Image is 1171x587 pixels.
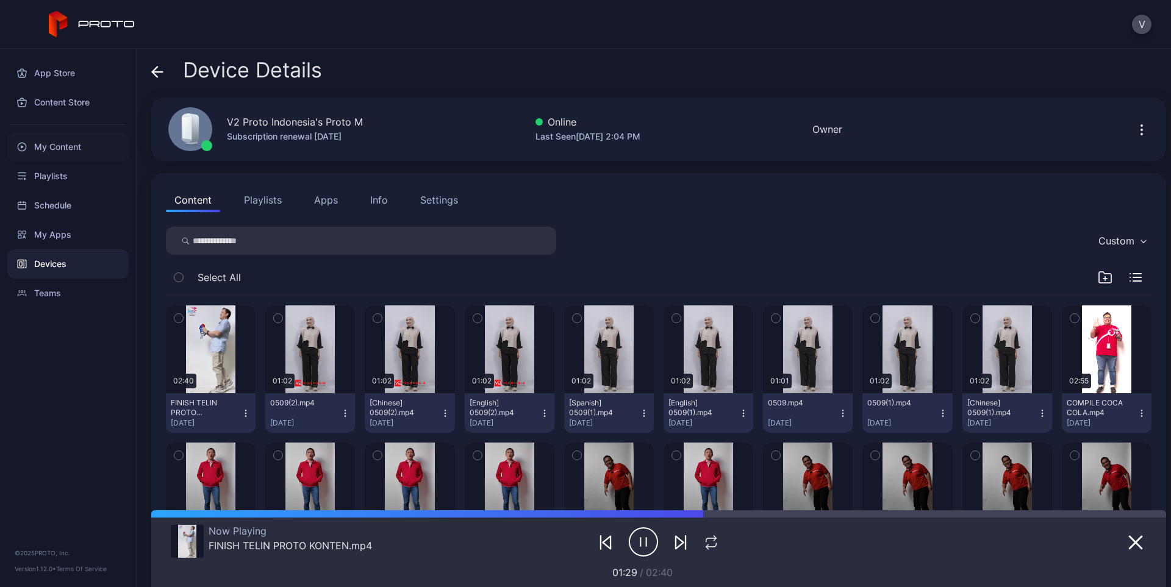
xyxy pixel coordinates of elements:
[1092,227,1151,255] button: Custom
[166,393,256,433] button: FINISH TELIN PROTO KONTEN.mp4[DATE]
[370,418,440,428] div: [DATE]
[569,398,636,418] div: [Spanish] 0509(1).mp4
[209,539,372,552] div: FINISH TELIN PROTO KONTEN.mp4
[166,188,220,212] button: Content
[15,565,56,572] span: Version 1.12.0 •
[7,88,129,117] a: Content Store
[768,398,835,408] div: 0509.mp4
[967,398,1034,418] div: [Chinese] 0509(1).mp4
[1062,393,1151,433] button: COMPILE COCA COLA.mp4[DATE]
[465,393,554,433] button: [English] 0509(2).mp4[DATE]
[569,418,639,428] div: [DATE]
[270,418,340,428] div: [DATE]
[362,188,396,212] button: Info
[227,115,363,129] div: V2 Proto Indonesia's Proto M
[668,398,736,418] div: [English] 0509(1).mp4
[7,59,129,88] a: App Store
[56,565,107,572] a: Terms Of Service
[763,393,853,433] button: 0509.mp4[DATE]
[412,188,467,212] button: Settings
[265,393,355,433] button: 0509(2).mp4[DATE]
[1067,418,1137,428] div: [DATE]
[7,132,129,162] a: My Content
[235,188,290,212] button: Playlists
[209,525,372,537] div: Now Playing
[664,393,753,433] button: [English] 0509(1).mp4[DATE]
[7,279,129,308] a: Teams
[171,398,238,418] div: FINISH TELIN PROTO KONTEN.mp4
[306,188,346,212] button: Apps
[7,220,129,249] a: My Apps
[270,398,337,408] div: 0509(2).mp4
[1098,235,1134,247] div: Custom
[535,129,640,144] div: Last Seen [DATE] 2:04 PM
[365,393,454,433] button: [Chinese] 0509(2).mp4[DATE]
[7,191,129,220] a: Schedule
[1067,398,1134,418] div: COMPILE COCA COLA.mp4
[862,393,952,433] button: 0509(1).mp4[DATE]
[867,418,937,428] div: [DATE]
[812,122,842,137] div: Owner
[227,129,363,144] div: Subscription renewal [DATE]
[967,418,1037,428] div: [DATE]
[370,398,437,418] div: [Chinese] 0509(2).mp4
[867,398,934,408] div: 0509(1).mp4
[470,418,540,428] div: [DATE]
[7,249,129,279] a: Devices
[668,418,739,428] div: [DATE]
[198,270,241,285] span: Select All
[171,418,241,428] div: [DATE]
[535,115,640,129] div: Online
[612,566,637,578] span: 01:29
[370,193,388,207] div: Info
[420,193,458,207] div: Settings
[640,566,643,578] span: /
[470,398,537,418] div: [English] 0509(2).mp4
[768,418,838,428] div: [DATE]
[15,548,121,558] div: © 2025 PROTO, Inc.
[1132,15,1151,34] button: V
[7,162,129,191] a: Playlists
[646,566,673,578] span: 02:40
[183,59,322,82] span: Device Details
[962,393,1052,433] button: [Chinese] 0509(1).mp4[DATE]
[564,393,654,433] button: [Spanish] 0509(1).mp4[DATE]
